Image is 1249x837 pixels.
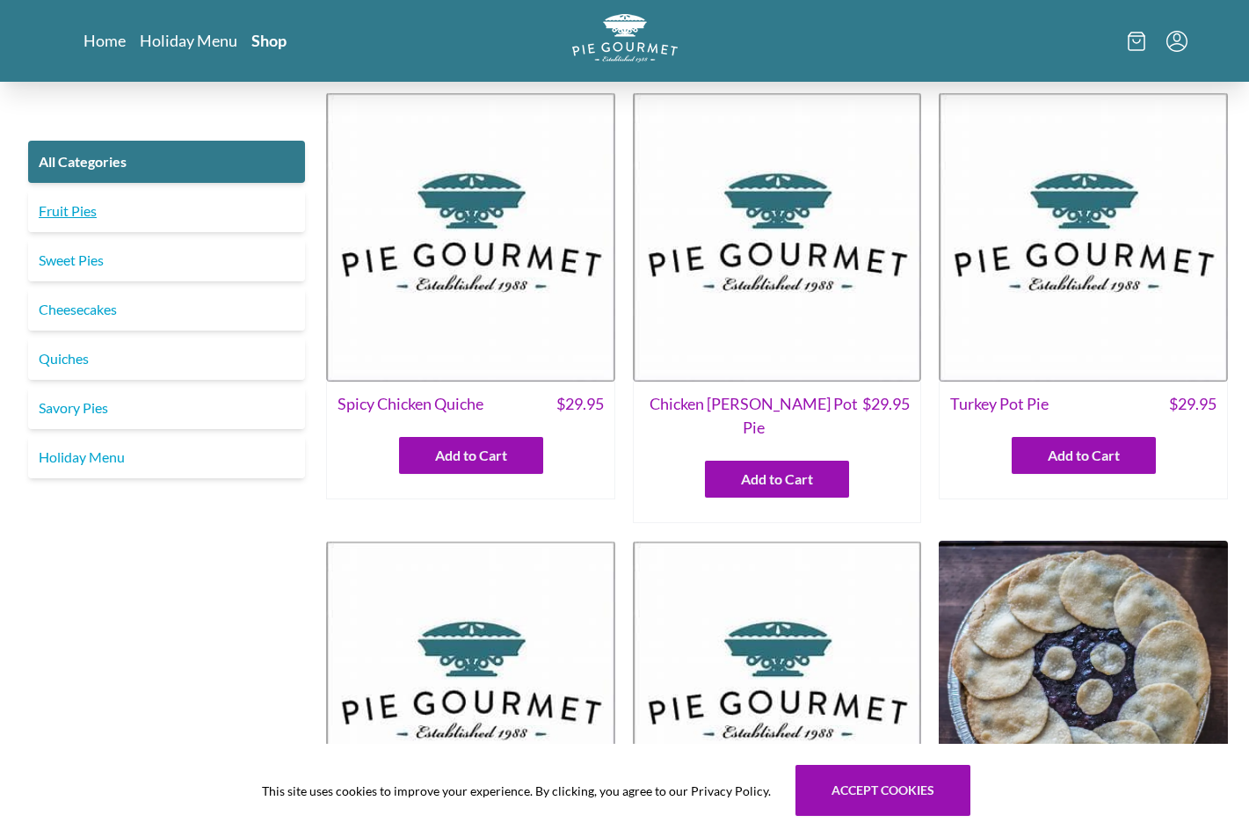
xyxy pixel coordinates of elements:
span: Turkey Pot Pie [950,392,1049,416]
button: Menu [1166,31,1187,52]
span: $ 29.95 [556,392,604,416]
a: Holiday Menu [28,436,305,478]
img: Spicy Chicken Quiche [326,92,615,382]
span: Add to Cart [435,445,507,466]
a: Cheesecakes [28,288,305,331]
span: $ 29.95 [862,392,910,440]
img: logo [572,14,678,62]
a: Savory Pies [28,387,305,429]
a: Sweet Pies [28,239,305,281]
img: Potato Bacon Pot Pie [326,541,615,830]
a: Fruit Pies [28,190,305,232]
button: Add to Cart [399,437,543,474]
a: All Categories [28,141,305,183]
img: Chicken Curry Pot Pie [633,92,922,382]
span: Add to Cart [741,469,813,490]
img: Spinach Artichoke Quiche [633,541,922,830]
span: Chicken [PERSON_NAME] Pot Pie [644,392,863,440]
img: Turkey Pot Pie [939,92,1228,382]
button: Add to Cart [1012,437,1156,474]
span: Add to Cart [1048,445,1120,466]
span: This site uses cookies to improve your experience. By clicking, you agree to our Privacy Policy. [262,782,771,800]
a: Shop [251,30,287,51]
span: $ 29.95 [1169,392,1216,416]
span: Spicy Chicken Quiche [338,392,483,416]
a: Logo [572,14,678,68]
img: Blueberry [939,541,1228,830]
a: Home [84,30,126,51]
button: Accept cookies [795,765,970,816]
a: Holiday Menu [140,30,237,51]
a: Quiches [28,338,305,380]
button: Add to Cart [705,461,849,498]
